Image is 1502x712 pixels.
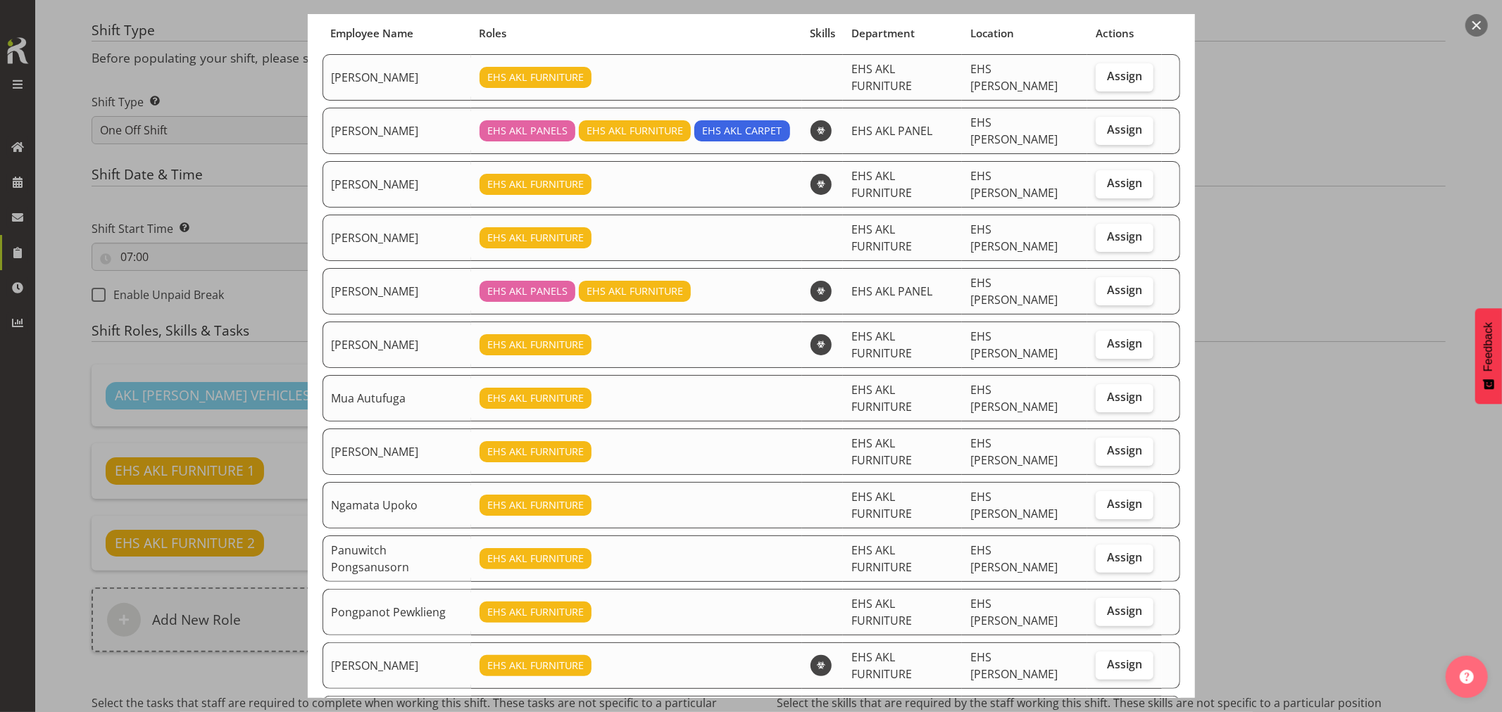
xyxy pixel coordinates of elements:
[587,123,683,139] span: EHS AKL FURNITURE
[810,25,835,42] span: Skills
[1107,657,1142,671] span: Assign
[970,61,1058,94] span: EHS [PERSON_NAME]
[851,25,915,42] span: Department
[970,436,1058,468] span: EHS [PERSON_NAME]
[323,428,471,475] td: [PERSON_NAME]
[1096,25,1134,42] span: Actions
[851,329,912,361] span: EHS AKL FURNITURE
[851,382,912,414] span: EHS AKL FURNITURE
[1107,604,1142,618] span: Assign
[323,535,471,582] td: Panuwitch Pongsanusorn
[851,123,932,139] span: EHS AKL PANEL
[1107,69,1142,83] span: Assign
[851,649,912,682] span: EHS AKL FURNITURE
[1107,283,1142,297] span: Assign
[487,604,584,620] span: EHS AKL FURNITURE
[1482,322,1495,371] span: Feedback
[1107,176,1142,190] span: Assign
[970,489,1058,521] span: EHS [PERSON_NAME]
[323,108,471,154] td: [PERSON_NAME]
[970,25,1015,42] span: Location
[851,436,912,468] span: EHS AKL FURNITURE
[487,390,584,406] span: EHS AKL FURNITURE
[970,596,1058,628] span: EHS [PERSON_NAME]
[323,482,471,528] td: Ngamata Upoko
[1107,336,1142,350] span: Assign
[487,123,568,139] span: EHS AKL PANELS
[970,115,1058,147] span: EHS [PERSON_NAME]
[1107,443,1142,457] span: Assign
[487,230,584,246] span: EHS AKL FURNITURE
[323,642,471,689] td: [PERSON_NAME]
[323,322,471,368] td: [PERSON_NAME]
[970,382,1058,414] span: EHS [PERSON_NAME]
[851,61,912,94] span: EHS AKL FURNITURE
[1107,550,1142,564] span: Assign
[851,168,912,201] span: EHS AKL FURNITURE
[323,375,471,421] td: Mua Autufuga
[323,161,471,208] td: [PERSON_NAME]
[487,177,584,192] span: EHS AKL FURNITURE
[851,596,912,628] span: EHS AKL FURNITURE
[323,268,471,314] td: [PERSON_NAME]
[323,589,471,635] td: Pongpanot Pewklieng
[970,649,1058,682] span: EHS [PERSON_NAME]
[851,284,932,299] span: EHS AKL PANEL
[851,222,912,254] span: EHS AKL FURNITURE
[703,123,782,139] span: EHS AKL CARPET
[1107,390,1142,404] span: Assign
[487,337,584,352] span: EHS AKL FURNITURE
[970,542,1058,575] span: EHS [PERSON_NAME]
[487,497,584,513] span: EHS AKL FURNITURE
[330,25,413,42] span: Employee Name
[487,70,584,85] span: EHS AKL FURNITURE
[1107,497,1142,511] span: Assign
[970,275,1058,307] span: EHS [PERSON_NAME]
[479,25,506,42] span: Roles
[1475,308,1502,404] button: Feedback - Show survey
[323,215,471,261] td: [PERSON_NAME]
[587,284,683,299] span: EHS AKL FURNITURE
[323,54,471,101] td: [PERSON_NAME]
[970,168,1058,201] span: EHS [PERSON_NAME]
[851,489,912,521] span: EHS AKL FURNITURE
[1107,122,1142,136] span: Assign
[851,542,912,575] span: EHS AKL FURNITURE
[487,551,584,566] span: EHS AKL FURNITURE
[487,284,568,299] span: EHS AKL PANELS
[1107,229,1142,243] span: Assign
[487,658,584,673] span: EHS AKL FURNITURE
[970,222,1058,254] span: EHS [PERSON_NAME]
[1460,670,1474,684] img: help-xxl-2.png
[970,329,1058,361] span: EHS [PERSON_NAME]
[487,444,584,459] span: EHS AKL FURNITURE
